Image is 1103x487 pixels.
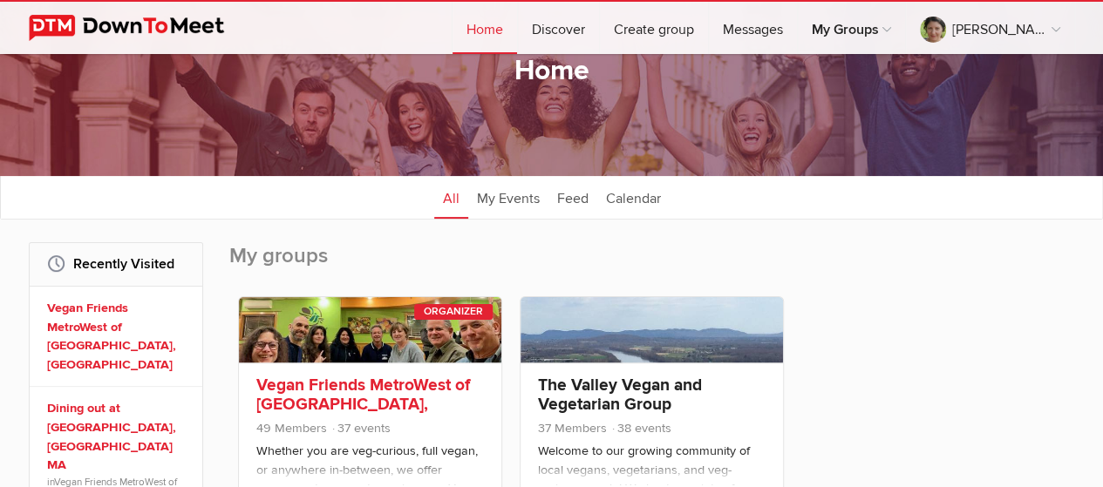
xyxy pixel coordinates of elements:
[434,175,468,219] a: All
[414,304,493,320] div: Organizer
[468,175,548,219] a: My Events
[538,421,607,436] span: 37 Members
[256,375,470,434] a: Vegan Friends MetroWest of [GEOGRAPHIC_DATA], [GEOGRAPHIC_DATA]
[256,421,327,436] span: 49 Members
[597,175,670,219] a: Calendar
[47,243,185,285] h2: Recently Visited
[600,2,708,54] a: Create group
[709,2,797,54] a: Messages
[538,375,702,415] a: The Valley Vegan and Vegetarian Group
[518,2,599,54] a: Discover
[47,299,190,374] a: Vegan Friends MetroWest of [GEOGRAPHIC_DATA], [GEOGRAPHIC_DATA]
[47,399,190,474] a: Dining out at [GEOGRAPHIC_DATA], [GEOGRAPHIC_DATA] MA
[514,53,589,90] h1: Home
[229,242,1075,287] h2: My groups
[548,175,597,219] a: Feed
[29,15,251,41] img: DownToMeet
[798,2,905,54] a: My Groups
[453,2,517,54] a: Home
[330,421,391,436] span: 37 events
[610,421,671,436] span: 38 events
[906,2,1074,54] a: [PERSON_NAME]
